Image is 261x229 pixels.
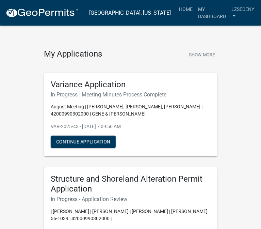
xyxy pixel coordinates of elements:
h5: Structure and Shoreland Alteration Permit Application [51,174,211,194]
h5: Variance Application [51,80,211,90]
button: Continue Application [51,136,116,148]
a: Home [176,3,195,16]
h4: My Applications [44,49,102,59]
a: [GEOGRAPHIC_DATA], [US_STATE] [89,7,171,19]
a: lzsedeny [229,3,257,23]
h6: In Progress - Application Review [51,196,211,202]
a: My Dashboard [195,3,229,23]
p: | [PERSON_NAME] | [PERSON_NAME] | [PERSON_NAME] | [PERSON_NAME] 56-1039 | 42000990302000 | [51,208,211,222]
p: VAR-2025-43 - [DATE] 7:09:56 AM [51,123,211,130]
button: Show More [186,49,217,60]
h6: In Progress - Meeting Minutes Process Complete [51,91,211,98]
p: August Meeting | [PERSON_NAME], [PERSON_NAME], [PERSON_NAME] | 42000990302000 | GENE & [PERSON_NAME] [51,103,211,118]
